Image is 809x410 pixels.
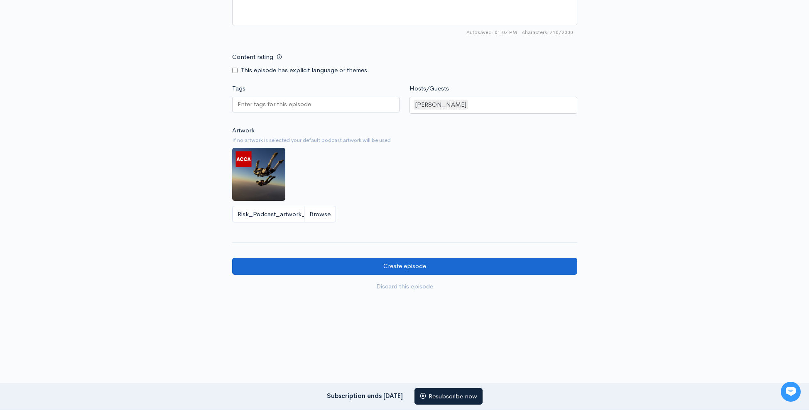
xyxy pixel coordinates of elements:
h2: Just let us know if you need anything and we'll be happy to help! 🙂 [12,55,154,95]
p: Find an answer quickly [11,142,155,152]
input: Enter tags for this episode [238,100,312,109]
input: Create episode [232,258,577,275]
label: This episode has explicit language or themes. [240,66,369,75]
h1: Hi 👋 [12,40,154,54]
label: Hosts/Guests [409,84,449,93]
a: Discard this episode [232,278,577,295]
div: [PERSON_NAME] [414,100,468,110]
small: If no artwork is selected your default podcast artwork will be used [232,136,577,144]
span: New conversation [54,115,100,122]
a: Resubscribe now [414,388,483,405]
iframe: gist-messenger-bubble-iframe [781,382,801,402]
label: Tags [232,84,245,93]
span: 710/2000 [522,29,573,36]
label: Content rating [232,49,273,66]
span: Autosaved: 01:07 PM [466,29,517,36]
label: Artwork [232,126,255,135]
strong: Subscription ends [DATE] [327,391,403,399]
button: New conversation [13,110,153,127]
input: Search articles [24,156,148,173]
